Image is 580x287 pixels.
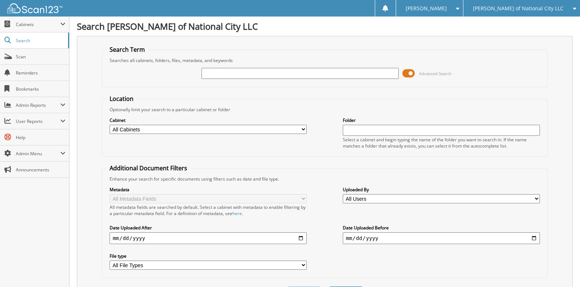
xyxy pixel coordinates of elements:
input: start [110,232,306,244]
label: Folder [343,117,540,123]
div: Searches all cabinets, folders, files, metadata, and keywords [106,57,543,63]
label: File type [110,253,306,259]
span: Reminders [16,70,65,76]
legend: Location [106,95,137,103]
label: Metadata [110,186,306,193]
div: All metadata fields are searched by default. Select a cabinet with metadata to enable filtering b... [110,204,306,217]
input: end [343,232,540,244]
span: Scan [16,54,65,60]
span: Bookmarks [16,86,65,92]
span: Announcements [16,167,65,173]
span: [PERSON_NAME] [406,6,447,11]
h1: Search [PERSON_NAME] of National City LLC [77,20,573,32]
div: Optionally limit your search to a particular cabinet or folder [106,106,543,113]
span: [PERSON_NAME] of National City LLC [473,6,563,11]
span: Help [16,134,65,141]
label: Uploaded By [343,186,540,193]
img: scan123-logo-white.svg [7,3,63,13]
legend: Additional Document Filters [106,164,191,172]
span: Cabinets [16,21,60,28]
label: Date Uploaded Before [343,225,540,231]
a: here [232,210,242,217]
div: Enhance your search for specific documents using filters such as date and file type. [106,176,543,182]
div: Select a cabinet and begin typing the name of the folder you want to search in. If the name match... [343,137,540,149]
span: Advanced Search [419,71,452,76]
label: Cabinet [110,117,306,123]
span: Admin Reports [16,102,60,108]
legend: Search Term [106,46,149,54]
label: Date Uploaded After [110,225,306,231]
span: Admin Menu [16,150,60,157]
span: User Reports [16,118,60,124]
span: Search [16,37,64,44]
